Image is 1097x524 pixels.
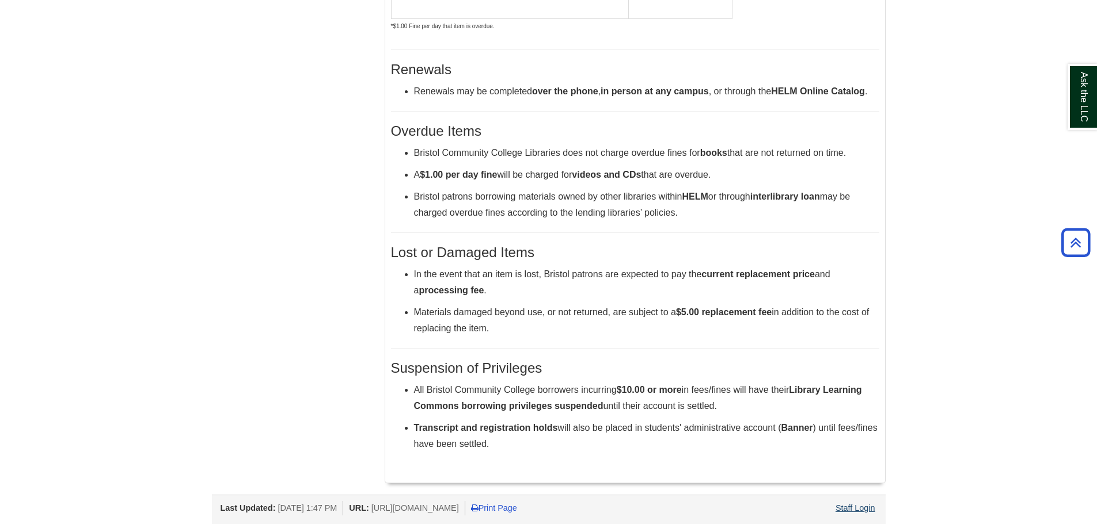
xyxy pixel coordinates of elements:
[1057,235,1094,250] a: Back to Top
[371,503,459,512] span: [URL][DOMAIN_NAME]
[391,123,879,139] h3: Overdue Items
[471,503,517,512] a: Print Page
[414,145,879,161] p: Bristol Community College Libraries does not charge overdue fines for that are not returned on time.
[750,192,820,201] strong: interlibrary loan
[349,503,369,512] span: URL:
[701,269,815,279] strong: current replacement price
[391,360,879,376] h3: Suspension of Privileges
[391,23,495,29] span: *$1.00 Fine per day that item is overdue.
[414,167,879,183] p: A will be charged for that are overdue.
[414,83,879,100] p: Renewals may be completed , , or through the .
[414,382,879,414] p: All Bristol Community College borrowers incurring in fees/fines will have their until their accou...
[414,420,879,452] p: will also be placed in students' administrative account ( ) until fees/fines have been settled.
[391,244,879,261] h3: Lost or Damaged Items
[414,385,862,411] strong: Library Learning Commons borrowing privileges suspended
[836,503,875,512] a: Staff Login
[771,86,865,96] strong: HELM Online Catalog
[391,62,879,78] h3: Renewals
[781,423,813,433] strong: Banner
[414,304,879,336] p: Materials damaged beyond use, or not returned, are subject to a in addition to the cost of replac...
[532,86,598,96] strong: over the phone
[682,192,708,201] strong: HELM
[414,423,558,433] strong: Transcript and registration holds
[676,307,772,317] strong: $5.00 replacement fee
[414,189,879,221] p: Bristol patrons borrowing materials owned by other libraries within or through may be charged ove...
[572,170,641,179] strong: videos and CDs
[601,86,709,96] strong: in person at any campus
[414,266,879,299] p: In the event that an item is lost, Bristol patrons are expected to pay the and a .
[700,148,727,158] strong: books
[221,503,276,512] span: Last Updated:
[419,285,484,295] strong: processing fee
[420,170,497,179] strong: $1.00 per day fine
[471,504,479,512] i: Print Page
[617,385,682,395] strong: $10.00 or more
[278,503,337,512] span: [DATE] 1:47 PM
